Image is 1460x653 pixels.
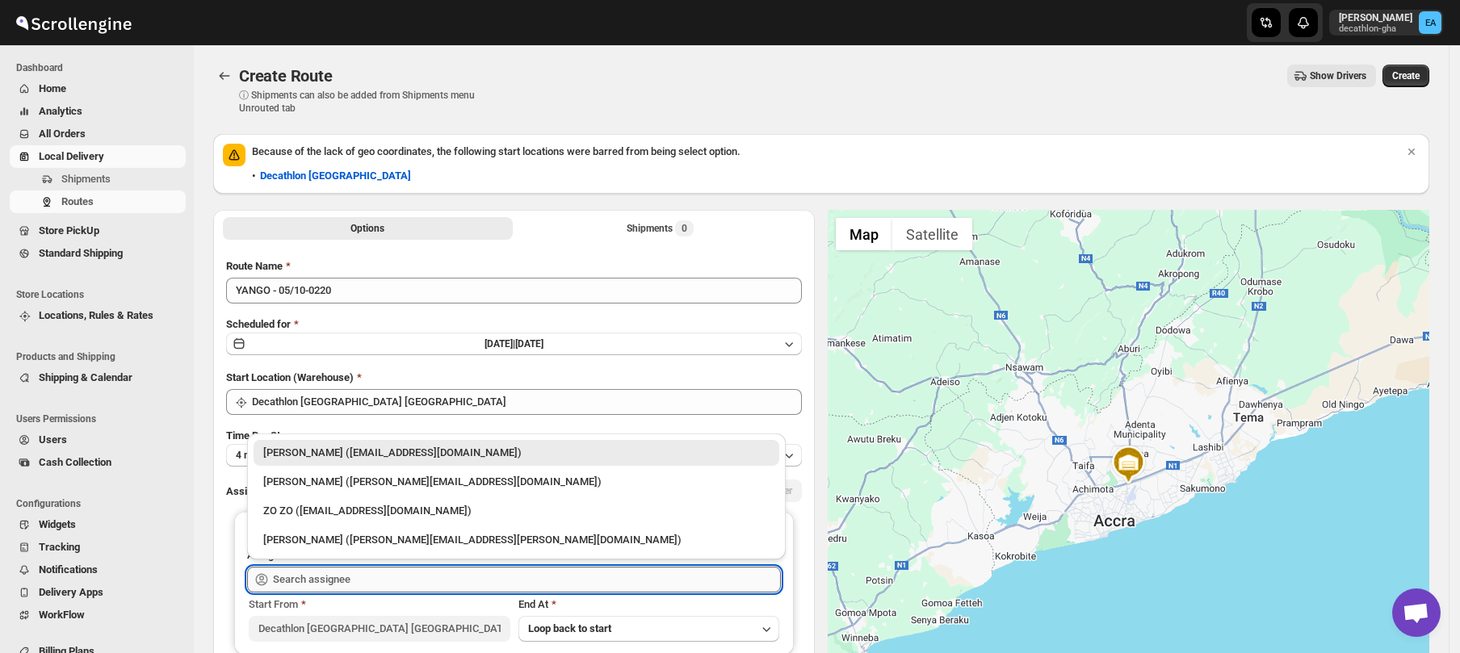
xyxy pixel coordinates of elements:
[1392,69,1420,82] span: Create
[247,495,786,524] li: ZO ZO (francazogli28@gmail.com)
[61,195,94,207] span: Routes
[1419,11,1441,34] span: Emmanuel Adu-Mensah
[627,220,694,237] div: Shipments
[39,247,123,259] span: Standard Shipping
[39,309,153,321] span: Locations, Rules & Rates
[1329,10,1443,36] button: User menu
[16,61,186,74] span: Dashboard
[213,65,236,87] button: Routes
[10,77,186,100] button: Home
[247,440,786,466] li: Arthur Remaud (noreply@decathlon.com)
[836,218,892,250] button: Show street map
[1400,140,1423,163] button: Dismiss notification
[1392,588,1441,637] div: Open chat
[252,389,802,415] input: Search location
[223,217,513,240] button: All Route Options
[10,304,186,327] button: Locations, Rules & Rates
[226,333,802,355] button: [DATE]|[DATE]
[39,456,111,468] span: Cash Collection
[39,541,80,553] span: Tracking
[13,2,134,43] img: ScrollEngine
[226,429,292,442] span: Time Per Stop
[10,604,186,626] button: WorkFlow
[10,451,186,474] button: Cash Collection
[39,105,82,117] span: Analytics
[239,89,493,115] p: ⓘ Shipments can also be added from Shipments menu Unrouted tab
[10,168,186,190] button: Shipments
[1310,69,1366,82] span: Show Drivers
[226,278,802,303] input: Eg: Bengaluru Route
[16,497,186,510] span: Configurations
[39,518,76,530] span: Widgets
[263,503,770,519] div: ZO ZO ([EMAIL_ADDRESS][DOMAIN_NAME])
[39,433,67,446] span: Users
[10,100,186,123] button: Analytics
[247,524,786,553] li: Emmanuel Adu-Mensah (emmanuel.adumensah.partner@decathlon.com)
[252,168,411,184] div: •
[226,371,354,383] span: Start Location (Warehouse)
[250,163,421,189] button: Decathlon [GEOGRAPHIC_DATA]
[518,616,780,642] button: Loop back to start
[1382,65,1429,87] button: Create
[10,123,186,145] button: All Orders
[39,586,103,598] span: Delivery Apps
[252,144,1403,160] p: Because of the lack of geo coordinates, the following start locations were barred from being sele...
[263,532,770,548] div: [PERSON_NAME] ([PERSON_NAME][EMAIL_ADDRESS][PERSON_NAME][DOMAIN_NAME])
[39,563,98,576] span: Notifications
[263,445,770,461] div: [PERSON_NAME] ([EMAIL_ADDRESS][DOMAIN_NAME])
[260,170,411,182] b: Decathlon [GEOGRAPHIC_DATA]
[39,609,85,621] span: WorkFlow
[1425,18,1437,28] text: EA
[1339,11,1412,24] p: [PERSON_NAME]
[39,371,132,383] span: Shipping & Calendar
[515,338,543,350] span: [DATE]
[675,220,694,237] span: 0
[10,429,186,451] button: Users
[247,466,786,495] li: Francisca Zogli (francisca.zogli.partner@decathlon.com)
[273,567,781,592] input: Search assignee
[263,474,770,490] div: [PERSON_NAME] ([PERSON_NAME][EMAIL_ADDRESS][DOMAIN_NAME])
[10,536,186,559] button: Tracking
[350,222,384,235] span: Options
[16,288,186,301] span: Store Locations
[226,485,270,497] span: Assign to
[226,260,283,272] span: Route Name
[16,412,186,425] span: Users Permissions
[518,596,780,613] div: End At
[1287,65,1376,87] button: Show Drivers
[39,82,66,94] span: Home
[10,366,186,389] button: Shipping & Calendar
[516,217,806,240] button: Selected Shipments
[10,513,186,536] button: Widgets
[892,218,972,250] button: Show satellite imagery
[239,66,333,86] span: Create Route
[249,598,298,610] span: Start From
[16,350,186,363] span: Products and Shipping
[10,559,186,581] button: Notifications
[39,224,99,237] span: Store PickUp
[61,173,111,185] span: Shipments
[39,128,86,140] span: All Orders
[236,449,279,462] span: 4 minutes
[10,581,186,604] button: Delivery Apps
[39,150,104,162] span: Local Delivery
[10,190,186,213] button: Routes
[226,318,291,330] span: Scheduled for
[1339,24,1412,34] p: decathlon-gha
[485,338,515,350] span: [DATE] |
[226,444,802,467] button: 4 minutes
[528,622,611,634] span: Loop back to start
